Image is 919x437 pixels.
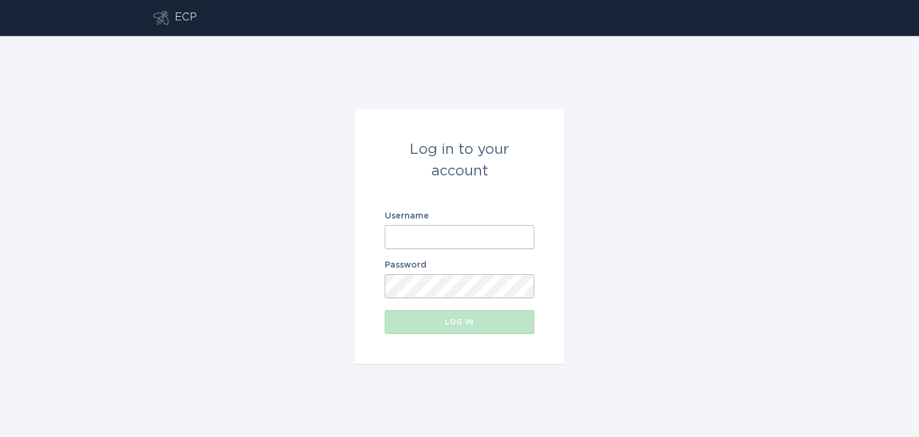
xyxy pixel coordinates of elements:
[385,310,534,334] button: Log in
[391,318,528,326] div: Log in
[153,11,169,25] button: Go to dashboard
[385,139,534,182] div: Log in to your account
[175,11,197,25] div: ECP
[385,261,534,269] label: Password
[385,212,534,220] label: Username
